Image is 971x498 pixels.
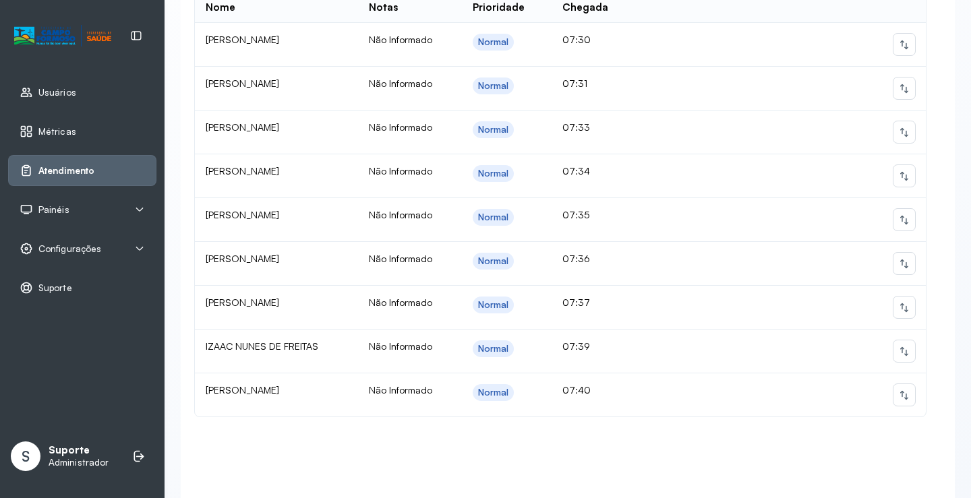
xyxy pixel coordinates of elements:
div: Nome [206,1,235,14]
span: 07:40 [562,384,591,396]
span: Não Informado [369,297,432,308]
span: 07:39 [562,340,590,352]
div: Normal [478,168,509,179]
span: 07:35 [562,209,589,220]
span: [PERSON_NAME] [206,77,279,89]
div: Normal [478,299,509,311]
span: 07:31 [562,77,587,89]
span: Configurações [38,243,101,255]
span: Não Informado [369,34,432,45]
span: Não Informado [369,253,432,264]
div: Normal [478,124,509,135]
span: 07:36 [562,253,590,264]
span: Não Informado [369,77,432,89]
p: Administrador [49,457,109,468]
span: 07:34 [562,165,590,177]
span: [PERSON_NAME] [206,297,279,308]
span: Métricas [38,126,76,137]
div: Normal [478,80,509,92]
img: Logotipo do estabelecimento [14,25,111,47]
span: [PERSON_NAME] [206,253,279,264]
span: Atendimento [38,165,94,177]
span: IZAAC NUNES DE FREITAS [206,340,318,352]
div: Normal [478,36,509,48]
span: Painéis [38,204,69,216]
span: Não Informado [369,340,432,352]
span: Suporte [38,282,72,294]
span: Não Informado [369,209,432,220]
div: Normal [478,387,509,398]
span: Não Informado [369,165,432,177]
div: Chegada [562,1,608,14]
a: Usuários [20,86,145,99]
span: Usuários [38,87,76,98]
span: [PERSON_NAME] [206,165,279,177]
span: Não Informado [369,121,432,133]
span: 07:37 [562,297,590,308]
span: Não Informado [369,384,432,396]
div: Prioridade [473,1,525,14]
span: [PERSON_NAME] [206,34,279,45]
p: Suporte [49,444,109,457]
span: 07:33 [562,121,590,133]
span: [PERSON_NAME] [206,384,279,396]
div: Notas [369,1,398,14]
a: Atendimento [20,164,145,177]
span: [PERSON_NAME] [206,209,279,220]
div: Normal [478,343,509,354]
div: Normal [478,212,509,223]
a: Métricas [20,125,145,138]
span: [PERSON_NAME] [206,121,279,133]
span: 07:30 [562,34,591,45]
div: Normal [478,255,509,267]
